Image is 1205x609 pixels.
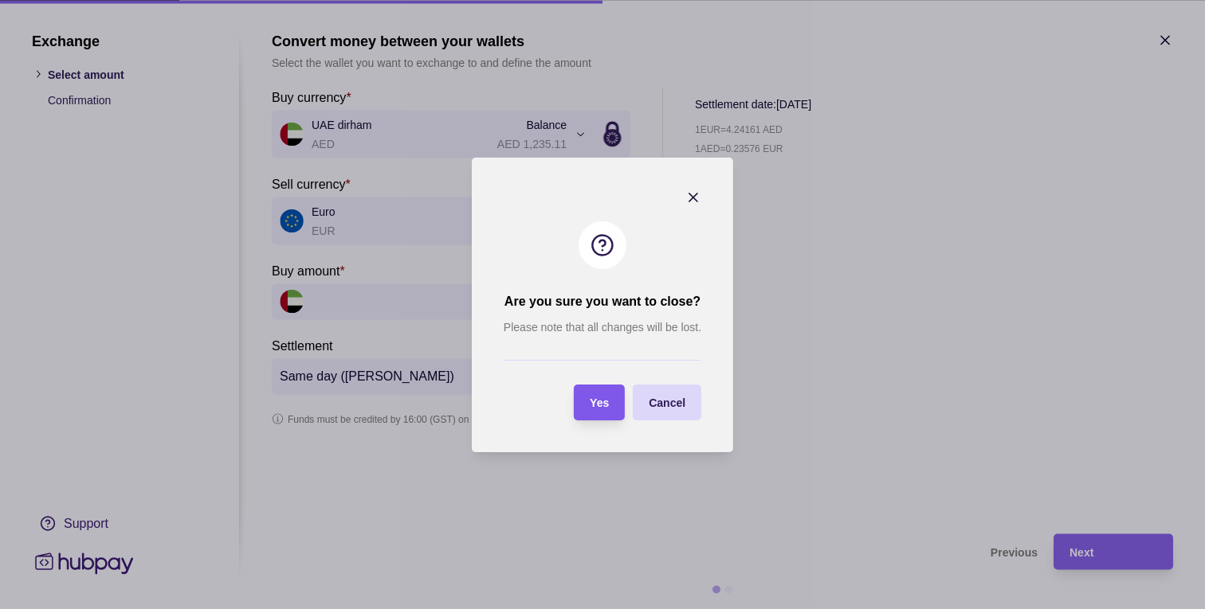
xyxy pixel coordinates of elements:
h2: Are you sure you want to close? [504,293,701,310]
button: Yes [574,385,625,420]
button: Cancel [633,385,701,420]
span: Cancel [649,396,685,409]
p: Please note that all changes will be lost. [504,318,701,336]
span: Yes [590,396,609,409]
